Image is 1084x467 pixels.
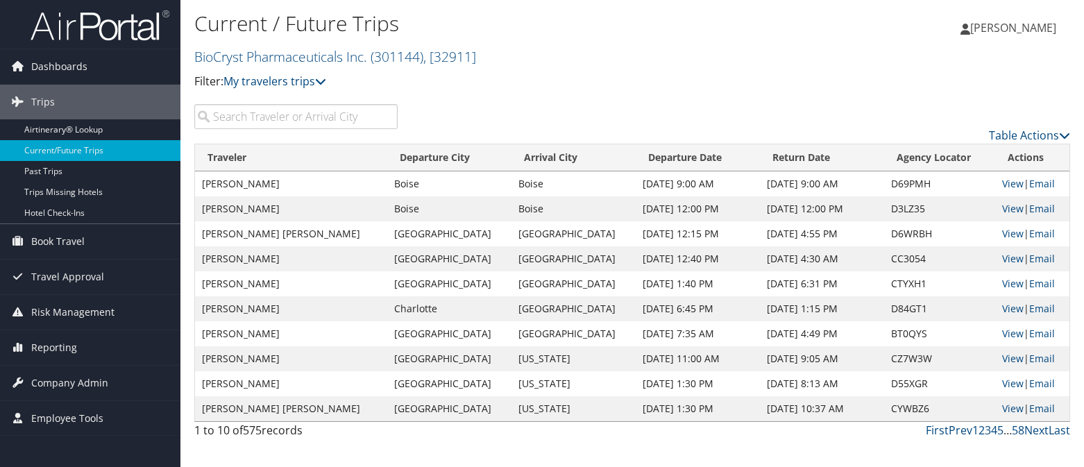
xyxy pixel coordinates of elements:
td: [DATE] 12:40 PM [636,246,760,271]
a: 3 [985,423,991,438]
td: [PERSON_NAME] [195,371,387,396]
span: Book Travel [31,224,85,259]
td: [PERSON_NAME] [195,321,387,346]
td: [GEOGRAPHIC_DATA] [387,396,511,421]
a: Next [1024,423,1049,438]
td: [PERSON_NAME] [PERSON_NAME] [195,396,387,421]
td: | [995,171,1069,196]
td: CYWBZ6 [884,396,995,421]
td: [DATE] 1:30 PM [636,371,760,396]
td: D6WRBH [884,221,995,246]
span: Dashboards [31,49,87,84]
a: Email [1029,227,1055,240]
td: [PERSON_NAME] [195,271,387,296]
td: [GEOGRAPHIC_DATA] [387,371,511,396]
span: Trips [31,85,55,119]
td: | [995,221,1069,246]
td: Boise [511,171,636,196]
td: [US_STATE] [511,346,636,371]
td: [GEOGRAPHIC_DATA] [387,321,511,346]
td: [GEOGRAPHIC_DATA] [511,321,636,346]
a: Last [1049,423,1070,438]
td: Boise [511,196,636,221]
td: | [995,296,1069,321]
a: Prev [949,423,972,438]
td: [DATE] 9:00 AM [760,171,884,196]
td: CTYXH1 [884,271,995,296]
a: 4 [991,423,997,438]
span: Reporting [31,330,77,365]
td: [DATE] 12:00 PM [636,196,760,221]
td: [DATE] 11:00 AM [636,346,760,371]
td: CC3054 [884,246,995,271]
a: View [1002,327,1024,340]
td: | [995,196,1069,221]
td: | [995,371,1069,396]
th: Actions [995,144,1069,171]
a: Email [1029,327,1055,340]
a: View [1002,277,1024,290]
td: [GEOGRAPHIC_DATA] [387,246,511,271]
th: Return Date: activate to sort column ascending [760,144,884,171]
th: Traveler: activate to sort column ascending [195,144,387,171]
span: Employee Tools [31,401,103,436]
td: [DATE] 6:45 PM [636,296,760,321]
a: [PERSON_NAME] [960,7,1070,49]
a: View [1002,302,1024,315]
h1: Current / Future Trips [194,9,778,38]
td: [DATE] 9:05 AM [760,346,884,371]
a: View [1002,227,1024,240]
a: Email [1029,352,1055,365]
span: [PERSON_NAME] [970,20,1056,35]
td: D55XGR [884,371,995,396]
td: [DATE] 1:30 PM [636,396,760,421]
td: [PERSON_NAME] [195,346,387,371]
a: Email [1029,377,1055,390]
td: [GEOGRAPHIC_DATA] [511,246,636,271]
th: Departure Date: activate to sort column descending [636,144,760,171]
span: 575 [243,423,262,438]
a: 58 [1012,423,1024,438]
span: , [ 32911 ] [423,47,476,66]
td: | [995,321,1069,346]
td: Charlotte [387,296,511,321]
a: BioCryst Pharmaceuticals Inc. [194,47,476,66]
td: | [995,271,1069,296]
td: | [995,396,1069,421]
td: D3LZ35 [884,196,995,221]
td: [DATE] 1:40 PM [636,271,760,296]
th: Departure City: activate to sort column ascending [387,144,511,171]
td: [PERSON_NAME] [PERSON_NAME] [195,221,387,246]
a: View [1002,252,1024,265]
td: D69PMH [884,171,995,196]
a: 2 [979,423,985,438]
a: My travelers trips [223,74,326,89]
a: 5 [997,423,1003,438]
td: [DATE] 12:15 PM [636,221,760,246]
td: [DATE] 10:37 AM [760,396,884,421]
th: Agency Locator: activate to sort column ascending [884,144,995,171]
a: View [1002,352,1024,365]
div: 1 to 10 of records [194,422,398,445]
td: [DATE] 4:55 PM [760,221,884,246]
span: ( 301144 ) [371,47,423,66]
span: Company Admin [31,366,108,400]
td: [GEOGRAPHIC_DATA] [511,221,636,246]
td: [GEOGRAPHIC_DATA] [511,271,636,296]
td: [DATE] 1:15 PM [760,296,884,321]
span: … [1003,423,1012,438]
td: [DATE] 12:00 PM [760,196,884,221]
td: [GEOGRAPHIC_DATA] [387,221,511,246]
p: Filter: [194,73,778,91]
td: Boise [387,171,511,196]
th: Arrival City: activate to sort column ascending [511,144,636,171]
td: [PERSON_NAME] [195,196,387,221]
a: 1 [972,423,979,438]
td: [GEOGRAPHIC_DATA] [387,271,511,296]
td: [DATE] 4:49 PM [760,321,884,346]
span: Travel Approval [31,260,104,294]
a: Email [1029,177,1055,190]
td: D84GT1 [884,296,995,321]
a: Email [1029,277,1055,290]
td: [US_STATE] [511,396,636,421]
